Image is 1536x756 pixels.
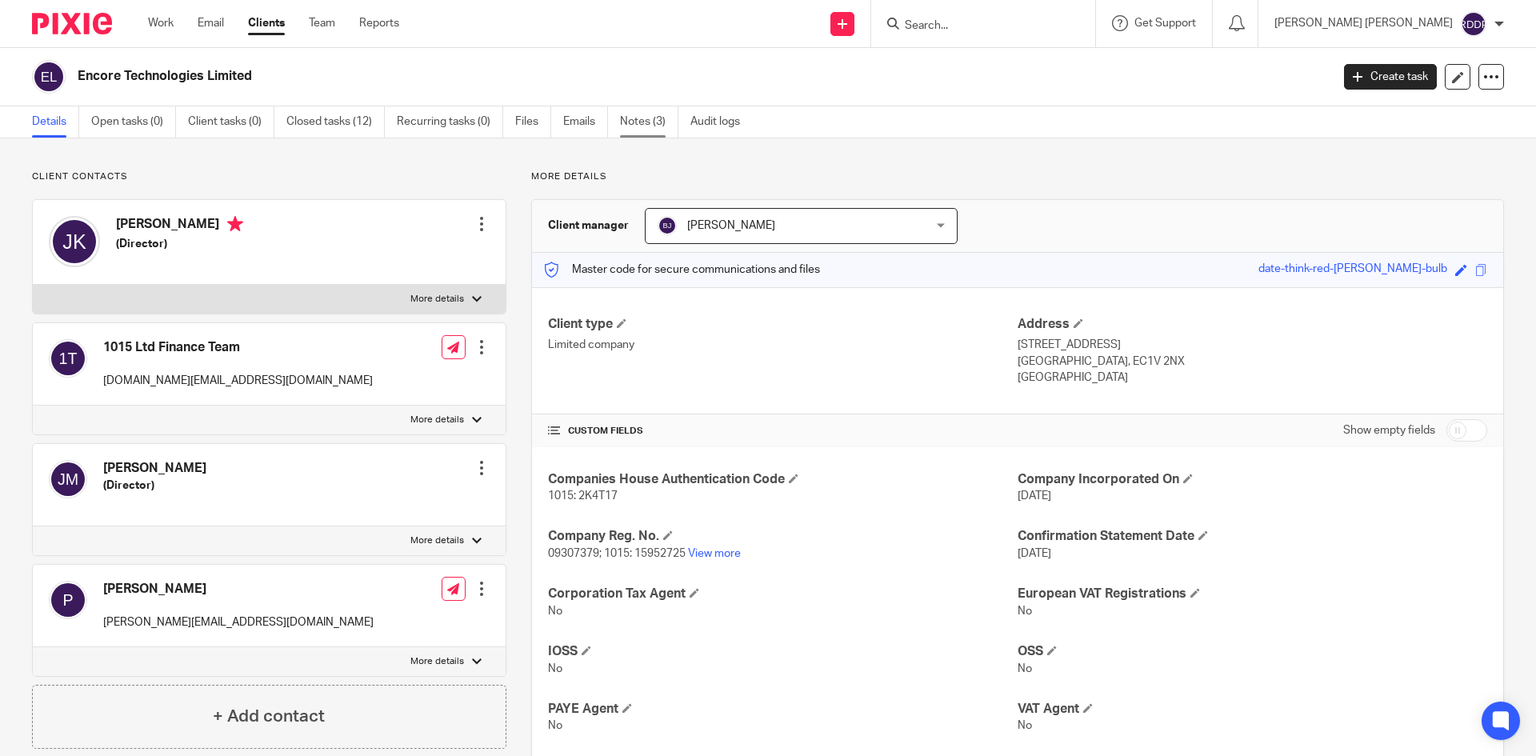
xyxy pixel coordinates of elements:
a: Open tasks (0) [91,106,176,138]
h5: (Director) [103,478,206,494]
h4: VAT Agent [1018,701,1487,718]
p: [PERSON_NAME][EMAIL_ADDRESS][DOMAIN_NAME] [103,614,374,630]
a: Emails [563,106,608,138]
span: [DATE] [1018,548,1051,559]
h4: CUSTOM FIELDS [548,425,1018,438]
img: Pixie [32,13,112,34]
span: [DATE] [1018,490,1051,502]
img: svg%3E [49,581,87,619]
input: Search [903,19,1047,34]
a: Client tasks (0) [188,106,274,138]
h4: Companies House Authentication Code [548,471,1018,488]
h4: Confirmation Statement Date [1018,528,1487,545]
a: Work [148,15,174,31]
p: [DOMAIN_NAME][EMAIL_ADDRESS][DOMAIN_NAME] [103,373,373,389]
h4: + Add contact [213,704,325,729]
img: svg%3E [1461,11,1486,37]
a: Notes (3) [620,106,678,138]
h4: [PERSON_NAME] [103,581,374,598]
span: No [548,606,562,617]
a: Email [198,15,224,31]
h4: Corporation Tax Agent [548,586,1018,602]
h4: IOSS [548,643,1018,660]
span: No [1018,663,1032,674]
img: svg%3E [49,216,100,267]
img: svg%3E [49,339,87,378]
span: No [548,720,562,731]
h4: Company Reg. No. [548,528,1018,545]
a: Audit logs [690,106,752,138]
p: More details [410,534,464,547]
img: svg%3E [49,460,87,498]
div: date-think-red-[PERSON_NAME]-bulb [1258,261,1447,279]
span: 09307379; 1015: 15952725 [548,548,686,559]
a: Clients [248,15,285,31]
h4: Address [1018,316,1487,333]
span: No [1018,606,1032,617]
h4: 1015 Ltd Finance Team [103,339,373,356]
p: More details [410,655,464,668]
a: Recurring tasks (0) [397,106,503,138]
img: svg%3E [658,216,677,235]
span: Get Support [1134,18,1196,29]
h4: European VAT Registrations [1018,586,1487,602]
p: [GEOGRAPHIC_DATA], EC1V 2NX [1018,354,1487,370]
a: Create task [1344,64,1437,90]
a: View more [688,548,741,559]
h4: Client type [548,316,1018,333]
p: More details [410,414,464,426]
p: [GEOGRAPHIC_DATA] [1018,370,1487,386]
p: Client contacts [32,170,506,183]
p: [PERSON_NAME] [PERSON_NAME] [1274,15,1453,31]
span: No [1018,720,1032,731]
p: [STREET_ADDRESS] [1018,337,1487,353]
p: More details [531,170,1504,183]
h3: Client manager [548,218,629,234]
p: Master code for secure communications and files [544,262,820,278]
span: 1015: 2K4T17 [548,490,618,502]
img: svg%3E [32,60,66,94]
h4: OSS [1018,643,1487,660]
h4: PAYE Agent [548,701,1018,718]
a: Reports [359,15,399,31]
span: No [548,663,562,674]
p: More details [410,293,464,306]
a: Team [309,15,335,31]
p: Limited company [548,337,1018,353]
h4: [PERSON_NAME] [116,216,243,236]
h4: Company Incorporated On [1018,471,1487,488]
i: Primary [227,216,243,232]
span: [PERSON_NAME] [687,220,775,231]
h5: (Director) [116,236,243,252]
a: Details [32,106,79,138]
h4: [PERSON_NAME] [103,460,206,477]
label: Show empty fields [1343,422,1435,438]
a: Files [515,106,551,138]
h2: Encore Technologies Limited [78,68,1071,85]
a: Closed tasks (12) [286,106,385,138]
